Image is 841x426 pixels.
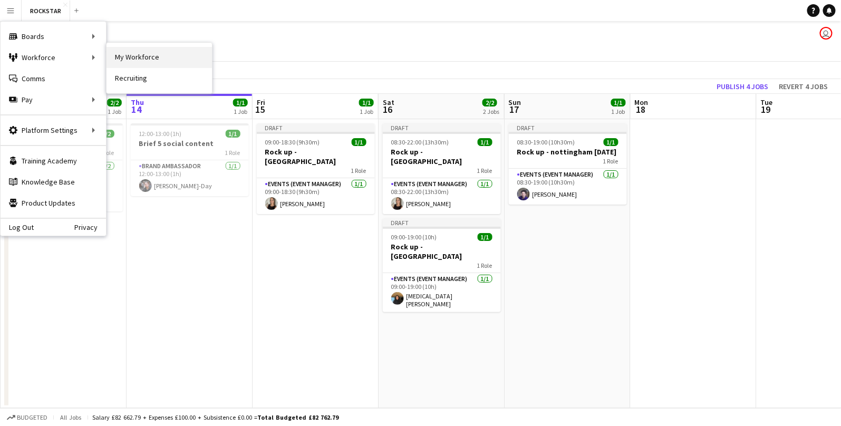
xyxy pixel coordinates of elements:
[359,99,374,106] span: 1/1
[517,138,575,146] span: 08:30-19:00 (10h30m)
[131,123,249,196] app-job-card: 12:00-13:00 (1h)1/1Brief 5 social content1 RoleBrand Ambassador1/112:00-13:00 (1h)[PERSON_NAME]-Day
[391,233,437,241] span: 09:00-19:00 (10h)
[383,273,501,312] app-card-role: Events (Event Manager)1/109:00-19:00 (10h)[MEDICAL_DATA][PERSON_NAME]
[360,108,373,115] div: 1 Job
[383,123,501,132] div: Draft
[391,138,449,146] span: 08:30-22:00 (13h30m)
[611,99,626,106] span: 1/1
[1,120,106,141] div: Platform Settings
[761,98,773,107] span: Tue
[712,80,773,93] button: Publish 4 jobs
[383,123,501,214] app-job-card: Draft08:30-22:00 (13h30m)1/1Rock up -[GEOGRAPHIC_DATA]1 RoleEvents (Event Manager)1/108:30-22:00 ...
[509,123,627,132] div: Draft
[107,47,212,68] a: My Workforce
[604,138,618,146] span: 1/1
[131,160,249,196] app-card-role: Brand Ambassador1/112:00-13:00 (1h)[PERSON_NAME]-Day
[129,103,144,115] span: 14
[477,262,492,269] span: 1 Role
[509,123,627,205] app-job-card: Draft08:30-19:00 (10h30m)1/1Rock up - nottingham [DATE]1 RoleEvents (Event Manager)1/108:30-19:00...
[507,103,521,115] span: 17
[225,149,240,157] span: 1 Role
[775,80,833,93] button: Revert 4 jobs
[92,413,339,421] div: Salary £82 662.79 + Expenses £100.00 + Subsistence £0.00 =
[1,26,106,47] div: Boards
[257,178,375,214] app-card-role: Events (Event Manager)1/109:00-18:30 (9h30m)[PERSON_NAME]
[482,99,497,106] span: 2/2
[633,103,649,115] span: 18
[759,103,773,115] span: 19
[1,171,106,192] a: Knowledge Base
[233,99,248,106] span: 1/1
[257,123,375,214] app-job-card: Draft09:00-18:30 (9h30m)1/1Rock up -[GEOGRAPHIC_DATA]1 RoleEvents (Event Manager)1/109:00-18:30 (...
[351,167,366,175] span: 1 Role
[383,98,394,107] span: Sat
[383,218,501,227] div: Draft
[107,68,212,89] a: Recruiting
[108,108,121,115] div: 1 Job
[1,150,106,171] a: Training Academy
[509,169,627,205] app-card-role: Events (Event Manager)1/108:30-19:00 (10h30m)[PERSON_NAME]
[478,233,492,241] span: 1/1
[234,108,247,115] div: 1 Job
[257,413,339,421] span: Total Budgeted £82 762.79
[74,223,106,231] a: Privacy
[1,89,106,110] div: Pay
[5,412,49,423] button: Budgeted
[1,192,106,214] a: Product Updates
[257,98,265,107] span: Fri
[603,157,618,165] span: 1 Role
[99,149,114,157] span: 1 Role
[383,218,501,312] app-job-card: Draft09:00-19:00 (10h)1/1Rock up - [GEOGRAPHIC_DATA]1 RoleEvents (Event Manager)1/109:00-19:00 (1...
[139,130,182,138] span: 12:00-13:00 (1h)
[100,130,114,138] span: 2/2
[509,98,521,107] span: Sun
[383,242,501,261] h3: Rock up - [GEOGRAPHIC_DATA]
[383,178,501,214] app-card-role: Events (Event Manager)1/108:30-22:00 (13h30m)[PERSON_NAME]
[509,147,627,157] h3: Rock up - nottingham [DATE]
[226,130,240,138] span: 1/1
[381,103,394,115] span: 16
[477,167,492,175] span: 1 Role
[478,138,492,146] span: 1/1
[635,98,649,107] span: Mon
[1,223,34,231] a: Log Out
[483,108,499,115] div: 2 Jobs
[265,138,320,146] span: 09:00-18:30 (9h30m)
[1,68,106,89] a: Comms
[612,108,625,115] div: 1 Job
[257,147,375,166] h3: Rock up -[GEOGRAPHIC_DATA]
[131,139,249,148] h3: Brief 5 social content
[257,123,375,132] div: Draft
[58,413,83,421] span: All jobs
[17,414,47,421] span: Budgeted
[22,1,70,21] button: ROCKSTAR
[383,147,501,166] h3: Rock up -[GEOGRAPHIC_DATA]
[107,99,122,106] span: 2/2
[255,103,265,115] span: 15
[352,138,366,146] span: 1/1
[131,98,144,107] span: Thu
[1,47,106,68] div: Workforce
[820,27,833,40] app-user-avatar: Ed Harvey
